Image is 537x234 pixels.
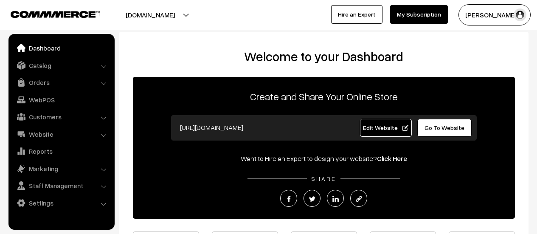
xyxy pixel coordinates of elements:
[11,40,112,56] a: Dashboard
[417,119,472,137] a: Go To Website
[363,124,408,131] span: Edit Website
[331,5,382,24] a: Hire an Expert
[11,127,112,142] a: Website
[377,154,407,163] a: Click Here
[11,92,112,107] a: WebPOS
[96,4,205,25] button: [DOMAIN_NAME]
[11,161,112,176] a: Marketing
[133,89,515,104] p: Create and Share Your Online Store
[11,58,112,73] a: Catalog
[11,109,112,124] a: Customers
[11,11,100,17] img: COMMMERCE
[127,49,520,64] h2: Welcome to your Dashboard
[390,5,448,24] a: My Subscription
[11,144,112,159] a: Reports
[307,175,340,182] span: SHARE
[133,153,515,164] div: Want to Hire an Expert to design your website?
[11,195,112,211] a: Settings
[11,8,85,19] a: COMMMERCE
[514,8,526,21] img: user
[425,124,464,131] span: Go To Website
[458,4,531,25] button: [PERSON_NAME]
[11,178,112,193] a: Staff Management
[360,119,412,137] a: Edit Website
[11,75,112,90] a: Orders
